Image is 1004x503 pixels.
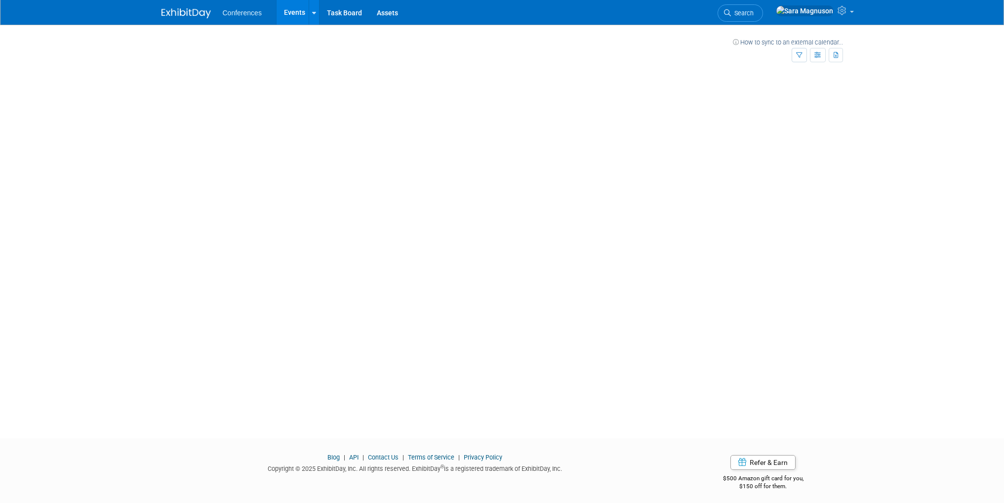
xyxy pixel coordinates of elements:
a: How to sync to an external calendar... [733,39,843,46]
span: | [400,454,406,461]
span: | [456,454,462,461]
sup: ® [441,464,444,469]
div: $500 Amazon gift card for you, [683,468,843,491]
a: API [349,454,359,461]
a: Refer & Earn [730,455,796,470]
span: Conferences [223,9,262,17]
span: | [341,454,348,461]
a: Terms of Service [408,454,454,461]
a: Search [718,4,763,22]
div: Copyright © 2025 ExhibitDay, Inc. All rights reserved. ExhibitDay is a registered trademark of Ex... [161,462,669,473]
img: ExhibitDay [161,8,211,18]
a: Contact Us [368,454,399,461]
div: $150 off for them. [683,482,843,491]
span: Search [731,9,754,17]
img: Sara Magnuson [776,5,834,16]
a: Blog [327,454,340,461]
a: Privacy Policy [464,454,502,461]
span: | [360,454,366,461]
